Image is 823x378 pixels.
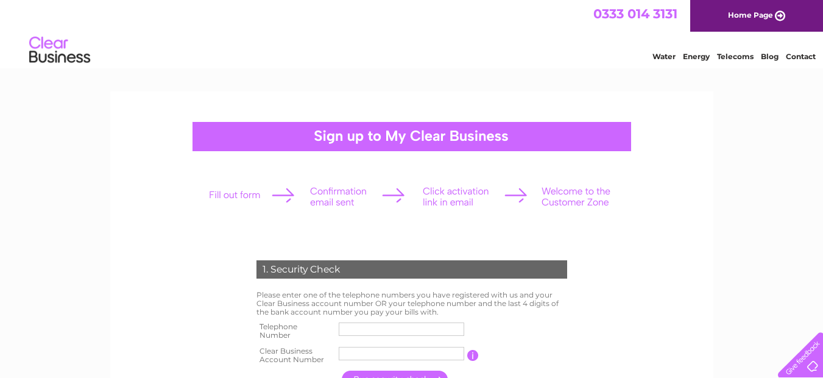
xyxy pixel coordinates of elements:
[253,288,570,319] td: Please enter one of the telephone numbers you have registered with us and your Clear Business acc...
[253,343,336,368] th: Clear Business Account Number
[256,260,567,279] div: 1. Security Check
[467,350,479,361] input: Information
[761,52,779,61] a: Blog
[593,6,677,21] a: 0333 014 3131
[652,52,676,61] a: Water
[253,319,336,343] th: Telephone Number
[124,7,700,59] div: Clear Business is a trading name of Verastar Limited (registered in [GEOGRAPHIC_DATA] No. 3667643...
[717,52,754,61] a: Telecoms
[29,32,91,69] img: logo.png
[683,52,710,61] a: Energy
[786,52,816,61] a: Contact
